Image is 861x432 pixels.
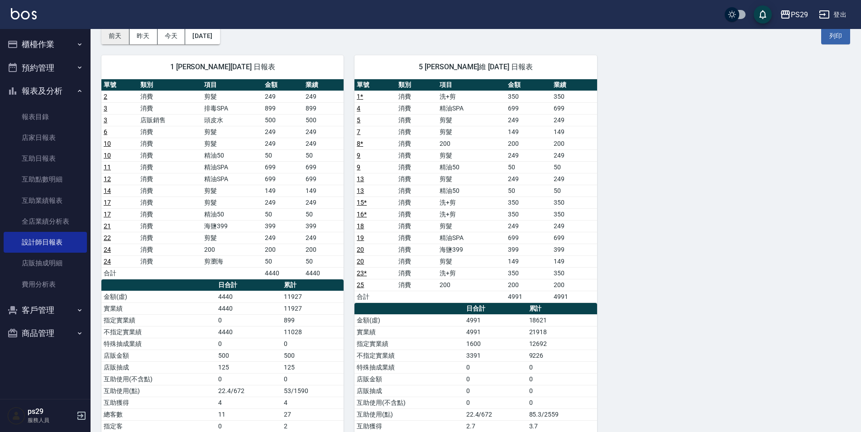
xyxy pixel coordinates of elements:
td: 4 [282,397,344,408]
td: 消費 [396,185,437,197]
th: 日合計 [464,303,527,315]
td: 200 [202,244,263,255]
a: 互助日報表 [4,148,87,169]
td: 149 [506,126,551,138]
td: 消費 [138,208,202,220]
td: 149 [506,255,551,267]
td: 剪髮 [437,126,506,138]
td: 消費 [396,244,437,255]
td: 消費 [396,138,437,149]
td: 3391 [464,350,527,361]
td: 消費 [396,208,437,220]
td: 精油SPA [437,102,506,114]
td: 500 [263,114,303,126]
td: 249 [551,114,597,126]
td: 249 [506,149,551,161]
td: 剪髮 [202,197,263,208]
a: 13 [357,187,364,194]
td: 消費 [138,149,202,161]
td: 149 [551,255,597,267]
th: 金額 [506,79,551,91]
button: 今天 [158,28,186,44]
td: 899 [263,102,303,114]
a: 14 [104,187,111,194]
td: 消費 [396,279,437,291]
img: Person [7,407,25,425]
a: 25 [357,281,364,288]
button: 前天 [101,28,129,44]
td: 200 [551,279,597,291]
a: 20 [357,246,364,253]
td: 249 [263,197,303,208]
a: 店販抽成明細 [4,253,87,274]
td: 0 [216,420,282,432]
td: 4440 [216,302,282,314]
a: 4 [357,105,360,112]
a: 全店業績分析表 [4,211,87,232]
td: 0 [527,397,597,408]
td: 149 [303,185,344,197]
button: PS29 [776,5,812,24]
table: a dense table [101,79,344,279]
td: 0 [216,338,282,350]
td: 149 [263,185,303,197]
td: 0 [527,361,597,373]
td: 11 [216,408,282,420]
a: 互助點數明細 [4,169,87,190]
td: 9226 [527,350,597,361]
td: 消費 [138,102,202,114]
td: 消費 [396,102,437,114]
td: 249 [551,149,597,161]
th: 項目 [437,79,506,91]
td: 50 [303,255,344,267]
th: 類別 [138,79,202,91]
td: 500 [282,350,344,361]
td: 125 [282,361,344,373]
td: 200 [437,138,506,149]
td: 1600 [464,338,527,350]
td: 消費 [396,91,437,102]
td: 洗+剪 [437,91,506,102]
td: 12692 [527,338,597,350]
td: 剪瀏海 [202,255,263,267]
td: 店販銷售 [138,114,202,126]
td: 剪髮 [437,114,506,126]
td: 0 [464,385,527,397]
td: 消費 [138,232,202,244]
td: 50 [551,161,597,173]
td: 消費 [138,173,202,185]
button: save [754,5,772,24]
td: 2.7 [464,420,527,432]
td: 200 [303,244,344,255]
td: 699 [263,173,303,185]
td: 店販抽成 [101,361,216,373]
td: 350 [551,267,597,279]
td: 0 [282,373,344,385]
td: 互助使用(不含點) [354,397,464,408]
a: 3 [104,116,107,124]
img: Logo [11,8,37,19]
td: 精油50 [437,161,506,173]
td: 消費 [396,161,437,173]
td: 50 [506,161,551,173]
th: 業績 [551,79,597,91]
td: 21918 [527,326,597,338]
td: 50 [263,149,303,161]
td: 實業績 [354,326,464,338]
td: 350 [551,197,597,208]
td: 金額(虛) [101,291,216,302]
td: 500 [216,350,282,361]
a: 17 [104,211,111,218]
button: [DATE] [185,28,220,44]
td: 洗+剪 [437,267,506,279]
td: 消費 [396,255,437,267]
td: 精油SPA [437,232,506,244]
td: 特殊抽成業績 [101,338,216,350]
div: PS29 [791,9,808,20]
td: 22.4/672 [464,408,527,420]
td: 249 [551,173,597,185]
td: 消費 [396,173,437,185]
a: 報表目錄 [4,106,87,127]
td: 50 [303,208,344,220]
a: 9 [357,163,360,171]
